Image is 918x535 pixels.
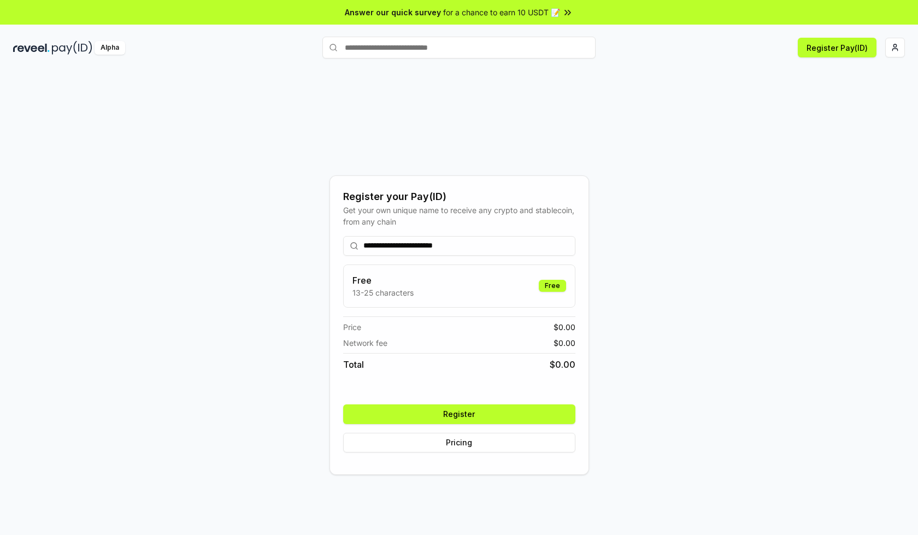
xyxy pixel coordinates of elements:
div: Alpha [95,41,125,55]
span: $ 0.00 [550,358,575,371]
span: $ 0.00 [554,337,575,349]
span: for a chance to earn 10 USDT 📝 [443,7,560,18]
button: Register [343,404,575,424]
h3: Free [352,274,414,287]
span: $ 0.00 [554,321,575,333]
div: Get your own unique name to receive any crypto and stablecoin, from any chain [343,204,575,227]
span: Network fee [343,337,387,349]
div: Register your Pay(ID) [343,189,575,204]
span: Total [343,358,364,371]
div: Free [539,280,566,292]
button: Pricing [343,433,575,452]
span: Price [343,321,361,333]
img: reveel_dark [13,41,50,55]
img: pay_id [52,41,92,55]
p: 13-25 characters [352,287,414,298]
span: Answer our quick survey [345,7,441,18]
button: Register Pay(ID) [798,38,876,57]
